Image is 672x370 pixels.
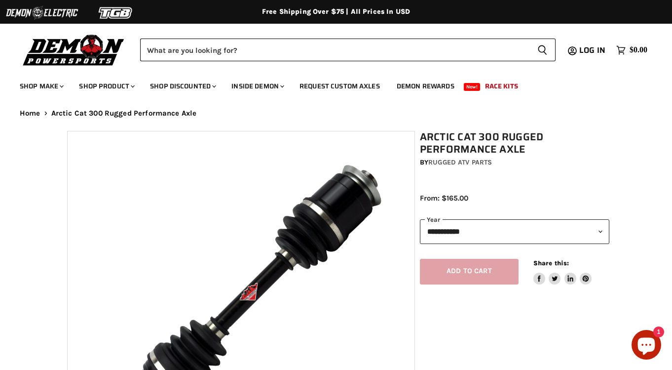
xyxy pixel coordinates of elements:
[420,131,610,156] h1: Arctic Cat 300 Rugged Performance Axle
[629,330,664,362] inbox-online-store-chat: Shopify online store chat
[292,76,387,96] a: Request Custom Axles
[533,259,569,267] span: Share this:
[224,76,290,96] a: Inside Demon
[79,3,153,22] img: TGB Logo 2
[51,109,197,118] span: Arctic Cat 300 Rugged Performance Axle
[140,39,529,61] input: Search
[140,39,556,61] form: Product
[389,76,462,96] a: Demon Rewards
[579,44,605,56] span: Log in
[420,219,610,244] select: year
[611,43,652,57] a: $0.00
[630,45,647,55] span: $0.00
[20,32,128,67] img: Demon Powersports
[5,3,79,22] img: Demon Electric Logo 2
[464,83,481,91] span: New!
[420,157,610,168] div: by
[12,76,70,96] a: Shop Make
[143,76,222,96] a: Shop Discounted
[529,39,556,61] button: Search
[428,158,492,166] a: Rugged ATV Parts
[533,259,592,285] aside: Share this:
[12,72,645,96] ul: Main menu
[72,76,141,96] a: Shop Product
[420,194,468,203] span: From: $165.00
[478,76,525,96] a: Race Kits
[575,46,611,55] a: Log in
[20,109,40,118] a: Home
